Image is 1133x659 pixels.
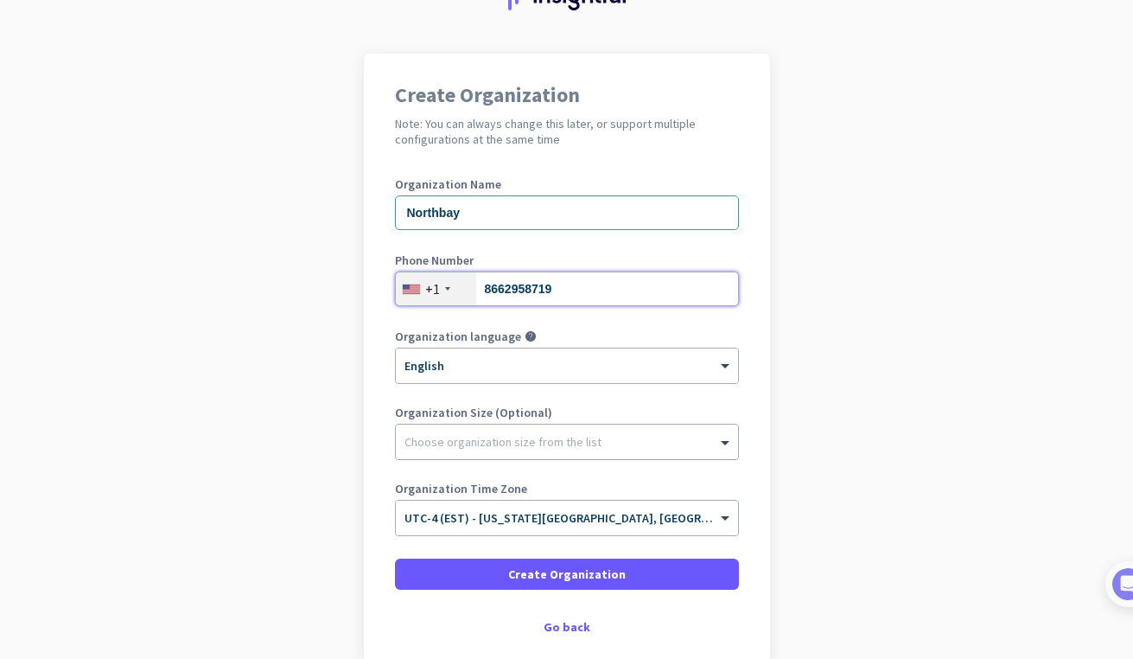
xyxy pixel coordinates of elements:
div: +1 [425,280,440,298]
input: 201-555-0123 [395,272,739,306]
div: Go back [395,621,739,633]
label: Phone Number [395,254,739,266]
h1: Create Organization [395,85,739,106]
h2: Note: You can always change this later, or support multiple configurations at the same time [395,116,739,147]
label: Organization Name [395,178,739,190]
input: What is the name of your organization? [395,195,739,230]
label: Organization Time Zone [395,483,739,495]
label: Organization Size (Optional) [395,406,739,419]
label: Organization language [395,330,521,342]
button: Create Organization [395,559,739,590]
span: Create Organization [508,566,626,583]
i: help [525,330,537,342]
